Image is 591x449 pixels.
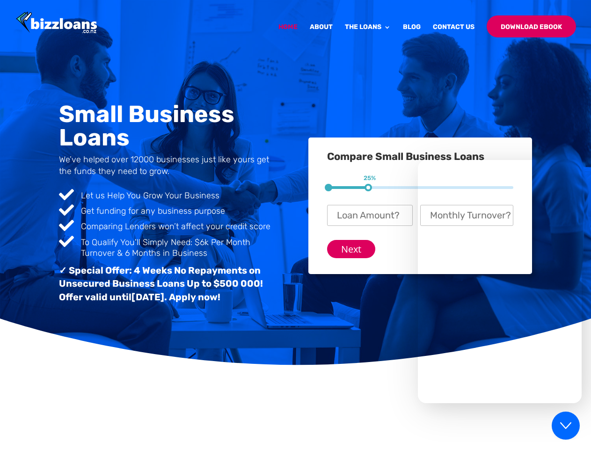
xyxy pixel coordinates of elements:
span: Let us Help You Grow Your Business [81,190,219,201]
span:  [59,218,74,233]
a: Blog [403,24,421,46]
span: Comparing Lenders won’t affect your credit score [81,221,270,232]
iframe: chat widget [418,414,582,435]
span: Get funding for any business purpose [81,206,225,216]
h3: Compare Small Business Loans [327,152,513,167]
a: Contact Us [433,24,474,46]
a: Home [278,24,298,46]
input: Next [327,240,375,258]
img: Bizzloans New Zealand [16,12,97,35]
span:  [59,203,74,217]
iframe: chat widget [418,160,582,403]
iframe: chat widget [552,412,582,440]
a: Download Ebook [487,15,576,37]
a: About [310,24,333,46]
span: To Qualify You'll Simply Need: $6k Per Month Turnover & 6 Months in Business [81,237,250,258]
h3: ✓ Special Offer: 4 Weeks No Repayments on Unsecured Business Loans Up to $500 000! Offer valid un... [59,264,282,309]
h4: We’ve helped over 12000 businesses just like yours get the funds they need to grow. [59,154,282,182]
h1: Small Business Loans [59,102,282,154]
span: 25% [364,174,376,182]
span: [DATE] [131,291,164,303]
span:  [59,187,74,202]
input: Loan Amount? [327,205,413,226]
span:  [59,234,74,249]
a: The Loans [345,24,391,46]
